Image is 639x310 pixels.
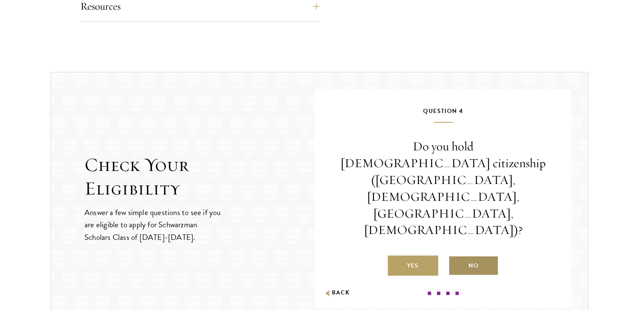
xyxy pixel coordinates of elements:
h2: Check Your Eligibility [84,153,315,200]
h5: Question 4 [340,106,546,123]
button: Back [323,289,350,297]
p: Do you hold [DEMOGRAPHIC_DATA] citizenship ([GEOGRAPHIC_DATA], [DEMOGRAPHIC_DATA], [GEOGRAPHIC_DA... [340,138,546,239]
p: Answer a few simple questions to see if you are eligible to apply for Schwarzman Scholars Class o... [84,206,222,243]
label: Yes [388,255,438,276]
label: No [448,255,499,276]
